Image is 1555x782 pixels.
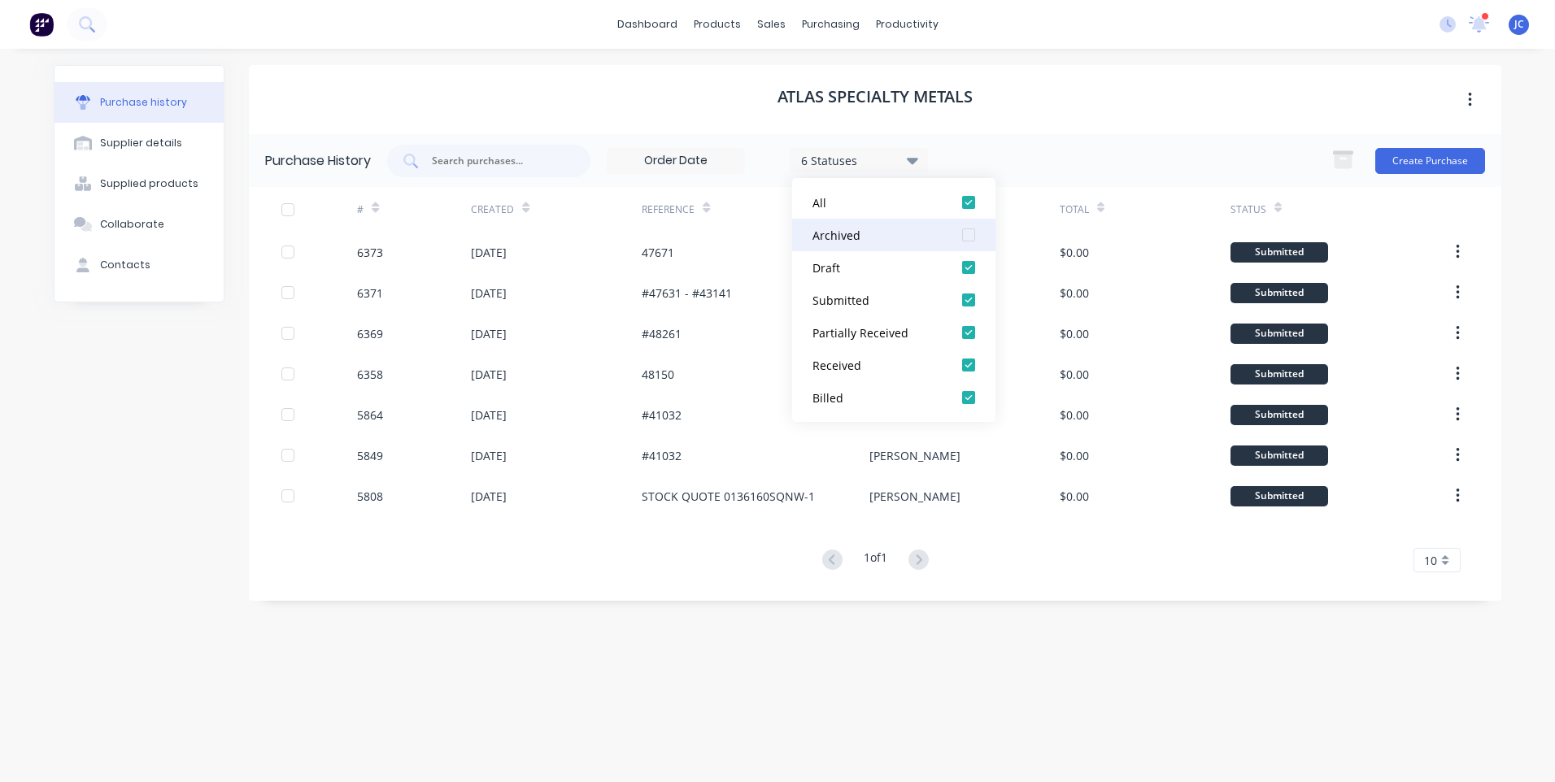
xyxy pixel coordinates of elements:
[792,284,995,316] button: Submitted
[471,202,514,217] div: Created
[357,406,383,424] div: 5864
[54,123,224,163] button: Supplier details
[100,136,182,150] div: Supplier details
[1230,364,1328,384] div: Submitted
[792,349,995,381] button: Received
[357,447,383,464] div: 5849
[812,194,943,211] div: All
[471,488,507,505] div: [DATE]
[1060,325,1089,342] div: $0.00
[430,153,565,169] input: Search purchases...
[1060,406,1089,424] div: $0.00
[1230,445,1328,466] div: Submitted
[812,227,943,244] div: Archived
[868,12,947,37] div: productivity
[100,95,187,110] div: Purchase history
[642,447,682,464] div: #41032
[869,488,960,505] div: [PERSON_NAME]
[642,202,695,217] div: Reference
[1230,202,1266,217] div: Status
[357,366,383,383] div: 6358
[54,163,224,204] button: Supplied products
[812,324,943,341] div: Partially Received
[1060,244,1089,261] div: $0.00
[792,316,995,349] button: Partially Received
[1060,488,1089,505] div: $0.00
[357,488,383,505] div: 5808
[642,488,815,505] div: STOCK QUOTE 0136160SQNW-1
[471,244,507,261] div: [DATE]
[1424,552,1437,569] span: 10
[642,325,682,342] div: #48261
[1230,242,1328,263] div: Submitted
[869,447,960,464] div: [PERSON_NAME]
[471,325,507,342] div: [DATE]
[608,149,744,173] input: Order Date
[812,389,943,406] div: Billed
[686,12,749,37] div: products
[794,12,868,37] div: purchasing
[1230,486,1328,506] div: Submitted
[792,251,995,284] button: Draft
[801,151,917,168] div: 6 Statuses
[792,381,995,414] button: Billed
[749,12,794,37] div: sales
[1375,148,1485,174] button: Create Purchase
[642,406,682,424] div: #41032
[29,12,54,37] img: Factory
[1060,285,1089,302] div: $0.00
[1514,17,1524,32] span: JC
[54,245,224,285] button: Contacts
[812,292,943,309] div: Submitted
[777,87,973,106] h1: Atlas Specialty Metals
[357,325,383,342] div: 6369
[812,357,943,374] div: Received
[1060,202,1089,217] div: Total
[1230,324,1328,344] div: Submitted
[792,219,995,251] button: Archived
[1230,405,1328,425] div: Submitted
[1230,283,1328,303] div: Submitted
[100,217,164,232] div: Collaborate
[642,244,674,261] div: 47671
[642,366,674,383] div: 48150
[357,244,383,261] div: 6373
[357,202,364,217] div: #
[357,285,383,302] div: 6371
[471,285,507,302] div: [DATE]
[54,82,224,123] button: Purchase history
[1060,366,1089,383] div: $0.00
[792,186,995,219] button: All
[609,12,686,37] a: dashboard
[100,258,150,272] div: Contacts
[1060,447,1089,464] div: $0.00
[471,406,507,424] div: [DATE]
[864,549,887,572] div: 1 of 1
[471,366,507,383] div: [DATE]
[54,204,224,245] button: Collaborate
[265,151,371,171] div: Purchase History
[471,447,507,464] div: [DATE]
[100,176,198,191] div: Supplied products
[812,259,943,276] div: Draft
[642,285,732,302] div: #47631 - #43141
